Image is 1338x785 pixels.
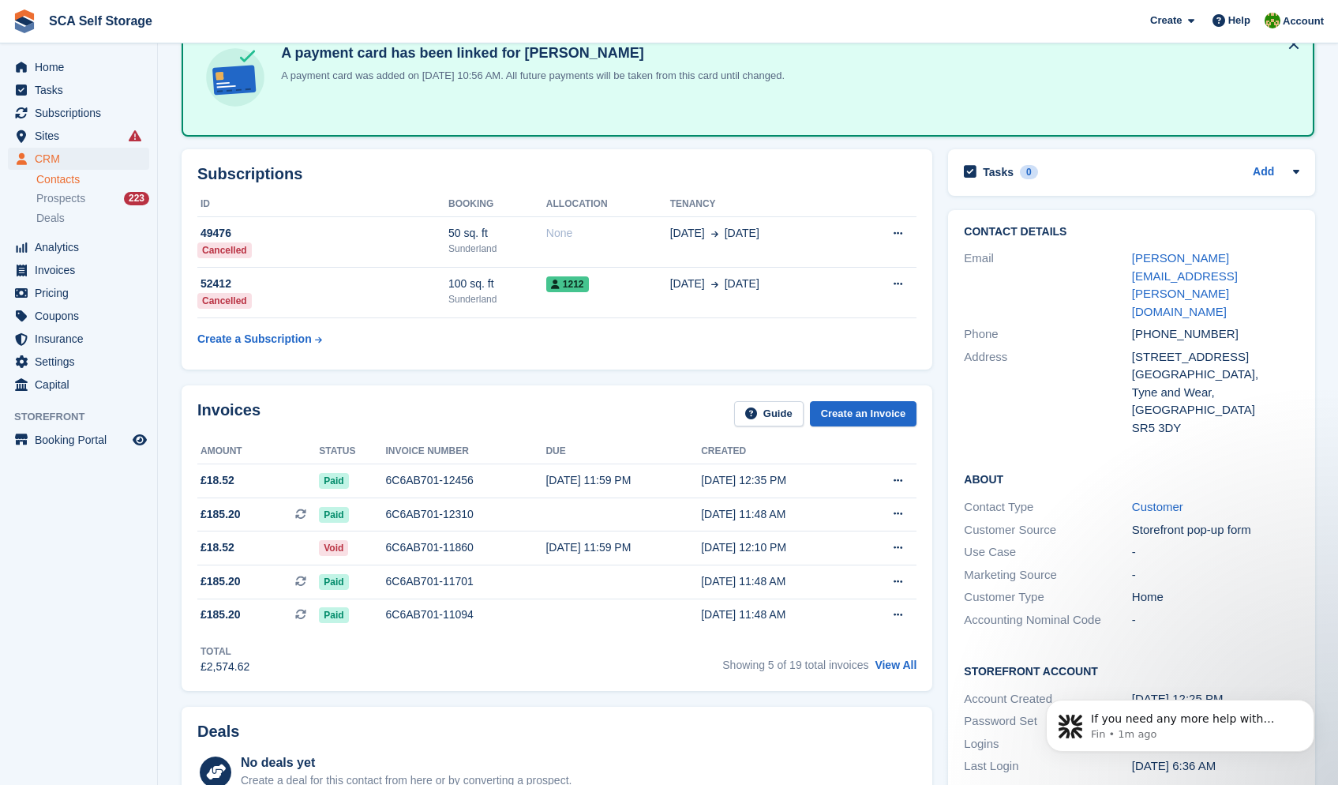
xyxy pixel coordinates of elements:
[701,439,856,464] th: Created
[1132,566,1300,584] div: -
[964,325,1132,344] div: Phone
[964,498,1132,516] div: Contact Type
[964,663,1299,678] h2: Storefront Account
[35,125,129,147] span: Sites
[319,473,348,489] span: Paid
[983,165,1014,179] h2: Tasks
[201,659,249,675] div: £2,574.62
[201,506,241,523] span: £185.20
[14,409,157,425] span: Storefront
[36,191,85,206] span: Prospects
[8,236,149,258] a: menu
[386,539,546,556] div: 6C6AB701-11860
[670,276,705,292] span: [DATE]
[8,56,149,78] a: menu
[201,573,241,590] span: £185.20
[1132,500,1183,513] a: Customer
[964,471,1299,486] h2: About
[35,56,129,78] span: Home
[275,68,785,84] p: A payment card was added on [DATE] 10:56 AM. All future payments will be taken from this card unt...
[1132,366,1300,384] div: [GEOGRAPHIC_DATA],
[1132,521,1300,539] div: Storefront pop-up form
[1132,401,1300,419] div: [GEOGRAPHIC_DATA]
[1132,543,1300,562] div: -
[725,225,759,242] span: [DATE]
[964,735,1132,753] div: Logins
[386,573,546,590] div: 6C6AB701-11701
[197,293,252,309] div: Cancelled
[35,79,129,101] span: Tasks
[1020,165,1038,179] div: 0
[201,644,249,659] div: Total
[1132,588,1300,607] div: Home
[964,566,1132,584] div: Marketing Source
[8,374,149,396] a: menu
[964,543,1132,562] div: Use Case
[36,172,149,187] a: Contacts
[448,292,546,306] div: Sunderland
[964,521,1132,539] div: Customer Source
[386,472,546,489] div: 6C6AB701-12456
[386,607,546,623] div: 6C6AB701-11094
[964,348,1132,438] div: Address
[701,506,856,523] div: [DATE] 11:48 AM
[1132,419,1300,438] div: SR5 3DY
[8,148,149,170] a: menu
[964,690,1132,708] div: Account Created
[545,472,701,489] div: [DATE] 11:59 PM
[35,236,129,258] span: Analytics
[197,192,448,217] th: ID
[8,305,149,327] a: menu
[35,351,129,373] span: Settings
[1253,163,1274,182] a: Add
[197,276,448,292] div: 52412
[197,439,319,464] th: Amount
[1265,13,1280,28] img: Sam Chapman
[8,429,149,451] a: menu
[1132,348,1300,366] div: [STREET_ADDRESS]
[670,192,850,217] th: Tenancy
[701,573,856,590] div: [DATE] 11:48 AM
[875,659,916,671] a: View All
[546,276,589,292] span: 1212
[319,607,348,623] span: Paid
[448,225,546,242] div: 50 sq. ft
[319,574,348,590] span: Paid
[964,588,1132,607] div: Customer Type
[964,712,1132,731] div: Password Set
[1132,251,1238,318] a: [PERSON_NAME][EMAIL_ADDRESS][PERSON_NAME][DOMAIN_NAME]
[201,539,234,556] span: £18.52
[130,430,149,449] a: Preview store
[197,325,322,354] a: Create a Subscription
[734,401,804,427] a: Guide
[202,44,268,111] img: card-linked-ebf98d0992dc2aeb22e95c0e3c79077019eb2392cfd83c6a337811c24bc77127.svg
[275,44,785,62] h4: A payment card has been linked for [PERSON_NAME]
[448,242,546,256] div: Sunderland
[35,328,129,350] span: Insurance
[448,192,546,217] th: Booking
[35,305,129,327] span: Coupons
[546,225,670,242] div: None
[1228,13,1250,28] span: Help
[319,439,385,464] th: Status
[8,79,149,101] a: menu
[197,165,916,183] h2: Subscriptions
[13,9,36,33] img: stora-icon-8386f47178a22dfd0bd8f6a31ec36ba5ce8667c1dd55bd0f319d3a0aa187defe.svg
[545,539,701,556] div: [DATE] 11:59 PM
[964,250,1132,321] div: Email
[35,374,129,396] span: Capital
[1132,611,1300,629] div: -
[448,276,546,292] div: 100 sq. ft
[35,148,129,170] span: CRM
[546,192,670,217] th: Allocation
[8,282,149,304] a: menu
[8,102,149,124] a: menu
[197,225,448,242] div: 49476
[1150,13,1182,28] span: Create
[197,401,260,427] h2: Invoices
[43,8,159,34] a: SCA Self Storage
[36,211,65,226] span: Deals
